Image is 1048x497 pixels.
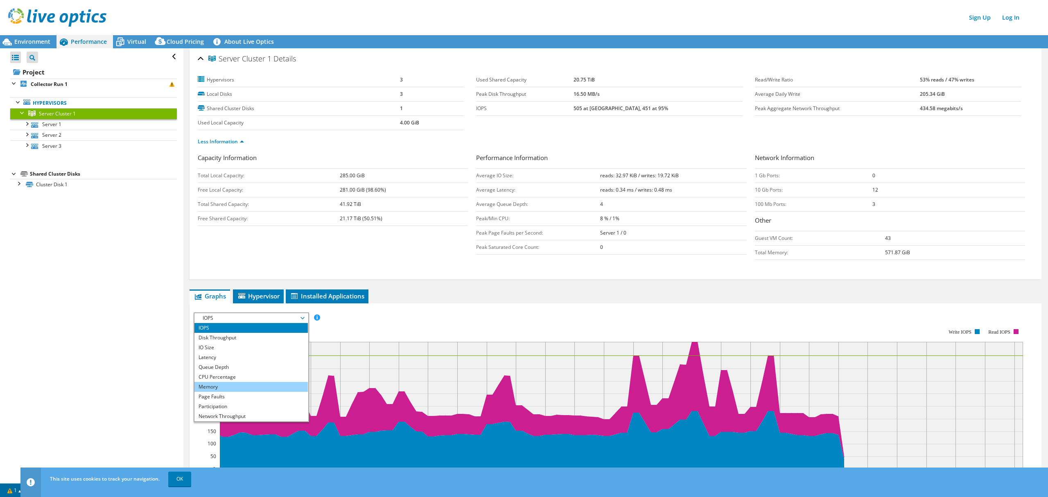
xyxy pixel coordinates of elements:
[476,104,574,113] label: IOPS
[194,333,308,343] li: Disk Throughput
[988,329,1010,335] text: Read IOPS
[340,186,386,193] b: 281.00 GiB (98.60%)
[476,153,746,164] h3: Performance Information
[210,35,280,48] a: About Live Optics
[885,235,891,242] b: 43
[194,362,308,372] li: Queue Depth
[194,323,308,333] li: IOPS
[198,153,468,164] h3: Capacity Information
[198,169,340,183] td: Total Local Capacity:
[208,428,216,435] text: 150
[600,244,603,251] b: 0
[600,229,626,236] b: Server 1 / 0
[476,212,600,226] td: Peak/Min CPU:
[127,38,146,45] span: Virtual
[340,215,382,222] b: 21.17 TiB (50.51%)
[10,66,177,79] a: Project
[10,108,177,119] a: Server Cluster 1
[600,172,679,179] b: reads: 32.97 KiB / writes: 19.72 KiB
[400,105,403,112] b: 1
[755,90,920,98] label: Average Daily Write
[167,38,204,45] span: Cloud Pricing
[872,201,875,208] b: 3
[755,153,1025,164] h3: Network Information
[194,382,308,392] li: Memory
[10,79,177,89] a: Collector Run 1
[210,453,216,460] text: 50
[755,246,885,260] td: Total Memory:
[885,249,910,256] b: 571.87 GiB
[476,226,600,240] td: Peak Page Faults per Second:
[199,313,304,323] span: IOPS
[198,104,400,113] label: Shared Cluster Disks
[31,81,68,88] b: Collector Run 1
[872,186,878,193] b: 12
[920,105,963,112] b: 434.58 megabits/s
[50,475,160,482] span: This site uses cookies to track your navigation.
[39,110,76,117] span: Server Cluster 1
[194,292,226,300] span: Graphs
[194,372,308,382] li: CPU Percentage
[14,38,50,45] span: Environment
[476,197,600,212] td: Average Queue Depth:
[168,472,191,486] a: OK
[476,240,600,255] td: Peak Saturated Core Count:
[198,90,400,98] label: Local Disks
[755,76,920,84] label: Read/Write Ratio
[194,402,308,411] li: Participation
[194,392,308,402] li: Page Faults
[10,97,177,108] a: Hypervisors
[920,76,974,83] b: 53% reads / 47% writes
[10,130,177,140] a: Server 2
[998,11,1023,23] a: Log In
[8,8,106,27] img: live_optics_svg.svg
[476,76,574,84] label: Used Shared Capacity
[273,54,296,63] span: Details
[198,183,340,197] td: Free Local Capacity:
[574,76,595,83] b: 20.75 TiB
[198,119,400,127] label: Used Local Capacity
[965,11,995,23] a: Sign Up
[600,201,603,208] b: 4
[755,104,920,113] label: Peak Aggregate Network Throughput
[872,172,875,179] b: 0
[198,138,244,145] a: Less Information
[2,485,27,495] a: 1
[755,169,872,183] td: 1 Gb Ports:
[755,231,885,246] td: Guest VM Count:
[194,411,308,421] li: Network Throughput
[755,216,1025,227] h3: Other
[208,440,216,447] text: 100
[213,465,216,472] text: 0
[574,105,668,112] b: 505 at [GEOGRAPHIC_DATA], 451 at 95%
[476,169,600,183] td: Average IO Size:
[949,329,971,335] text: Write IOPS
[208,55,271,63] span: Server Cluster 1
[198,212,340,226] td: Free Shared Capacity:
[600,186,672,193] b: reads: 0.34 ms / writes: 0.48 ms
[400,90,403,97] b: 3
[340,201,361,208] b: 41.92 TiB
[237,292,280,300] span: Hypervisor
[400,76,403,83] b: 3
[340,172,365,179] b: 285.00 GiB
[71,38,107,45] span: Performance
[194,352,308,362] li: Latency
[400,119,419,126] b: 4.00 GiB
[194,343,308,352] li: IO Size
[476,183,600,197] td: Average Latency:
[574,90,600,97] b: 16.50 MB/s
[600,215,619,222] b: 8 % / 1%
[755,197,872,212] td: 100 Mb Ports:
[10,140,177,151] a: Server 3
[198,76,400,84] label: Hypervisors
[920,90,945,97] b: 205.34 GiB
[290,292,364,300] span: Installed Applications
[198,197,340,212] td: Total Shared Capacity:
[10,179,177,190] a: Cluster Disk 1
[476,90,574,98] label: Peak Disk Throughput
[755,183,872,197] td: 10 Gb Ports:
[10,119,177,130] a: Server 1
[30,169,177,179] div: Shared Cluster Disks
